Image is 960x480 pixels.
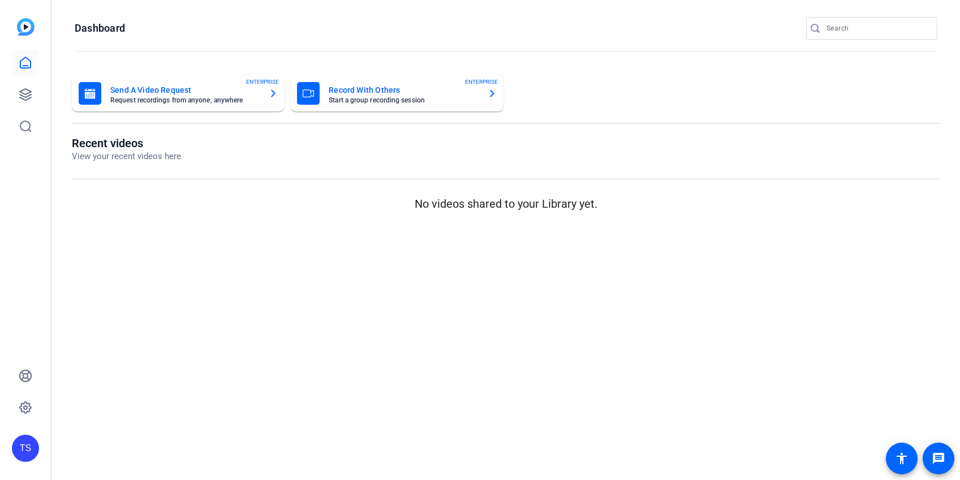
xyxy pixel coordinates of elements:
button: Send A Video RequestRequest recordings from anyone, anywhereENTERPRISE [72,75,285,112]
p: View your recent videos here [72,150,181,163]
mat-card-subtitle: Request recordings from anyone, anywhere [110,97,260,104]
mat-icon: message [932,452,945,465]
mat-icon: accessibility [895,452,909,465]
span: ENTERPRISE [465,78,498,86]
h1: Dashboard [75,22,125,35]
p: No videos shared to your Library yet. [72,195,940,212]
mat-card-subtitle: Start a group recording session [329,97,478,104]
mat-card-title: Record With Others [329,83,478,97]
button: Record With OthersStart a group recording sessionENTERPRISE [290,75,503,112]
h1: Recent videos [72,136,181,150]
mat-card-title: Send A Video Request [110,83,260,97]
span: ENTERPRISE [246,78,279,86]
input: Search [826,22,928,35]
div: TS [12,435,39,462]
img: blue-gradient.svg [17,18,35,36]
